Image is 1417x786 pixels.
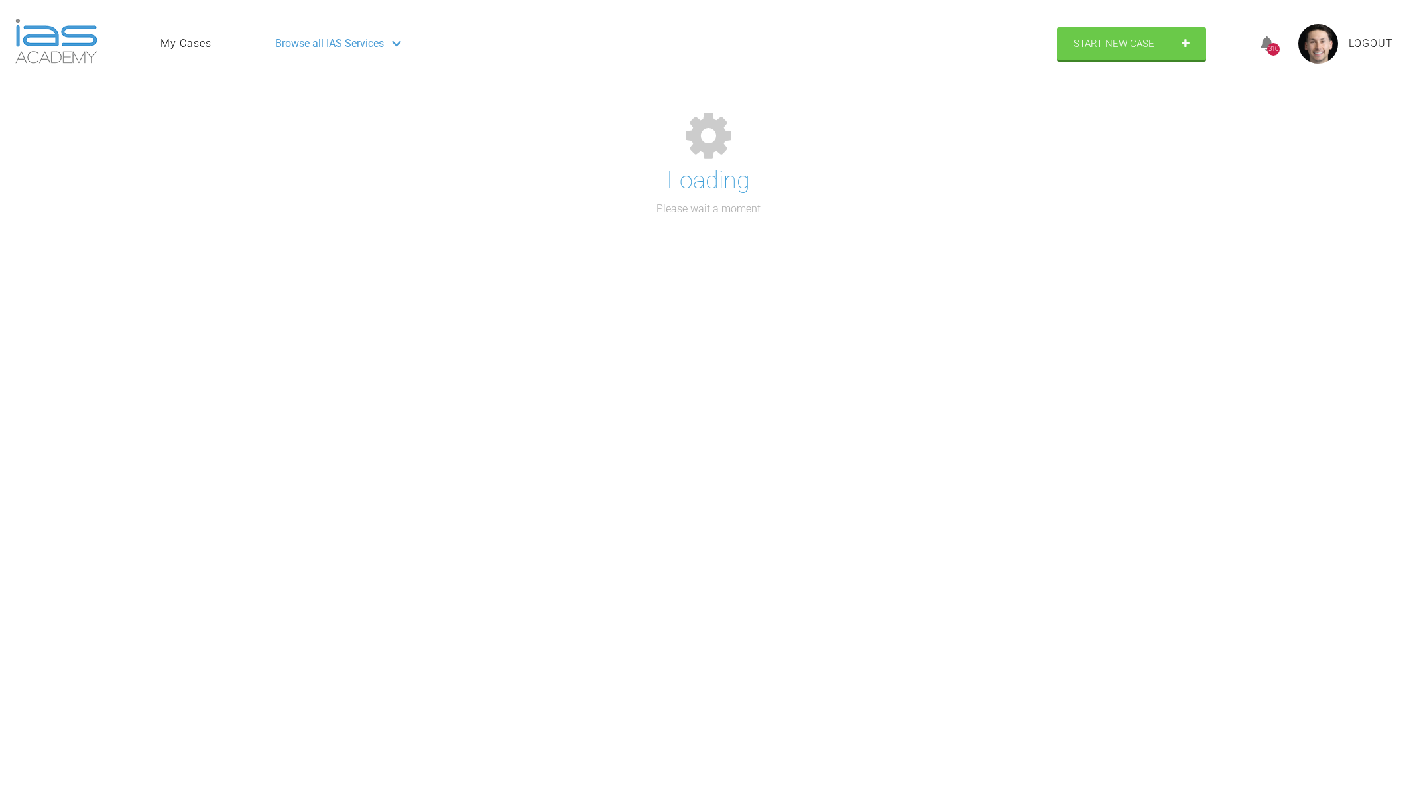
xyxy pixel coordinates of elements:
[1267,43,1280,56] div: 310
[15,19,97,64] img: logo-light.3e3ef733.png
[160,35,212,52] a: My Cases
[1349,35,1393,52] a: Logout
[275,35,384,52] span: Browse all IAS Services
[667,162,750,200] h1: Loading
[1074,38,1154,50] span: Start New Case
[1057,27,1206,60] a: Start New Case
[1298,24,1338,64] img: profile.png
[656,200,761,218] p: Please wait a moment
